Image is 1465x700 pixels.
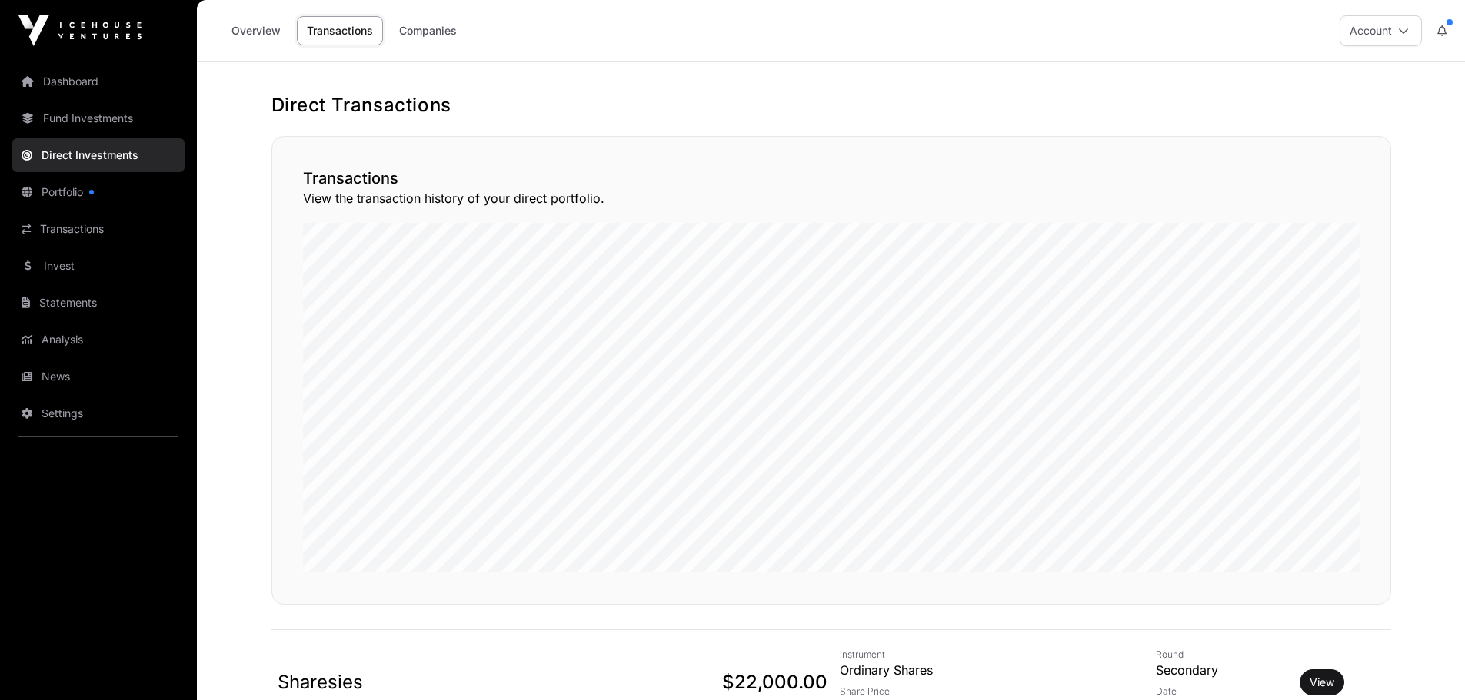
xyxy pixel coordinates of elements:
[12,396,185,430] a: Settings
[1156,685,1287,698] p: Date
[1300,669,1344,695] button: View
[389,16,467,45] a: Companies
[303,168,1360,189] h2: Transactions
[12,65,185,98] a: Dashboard
[12,175,185,209] a: Portfolio
[18,15,142,46] img: Icehouse Ventures Logo
[12,249,185,283] a: Invest
[1340,15,1422,46] button: Account
[840,685,1144,698] p: Share Price
[271,93,1391,118] h1: Direct Transactions
[614,670,827,695] p: $22,000.00
[1156,661,1287,679] p: Secondary
[840,661,1144,679] p: Ordinary Shares
[1310,675,1334,690] a: View
[12,323,185,357] a: Analysis
[303,189,1360,207] p: View the transaction history of your direct portfolio.
[297,16,383,45] a: Transactions
[1156,649,1287,661] p: Round
[840,649,1144,661] p: Instrument
[12,360,185,393] a: News
[12,138,185,172] a: Direct Investments
[12,101,185,135] a: Fund Investments
[278,671,363,693] a: Sharesies
[12,212,185,246] a: Transactions
[1388,626,1465,700] iframe: Chat Widget
[12,286,185,320] a: Statements
[221,16,291,45] a: Overview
